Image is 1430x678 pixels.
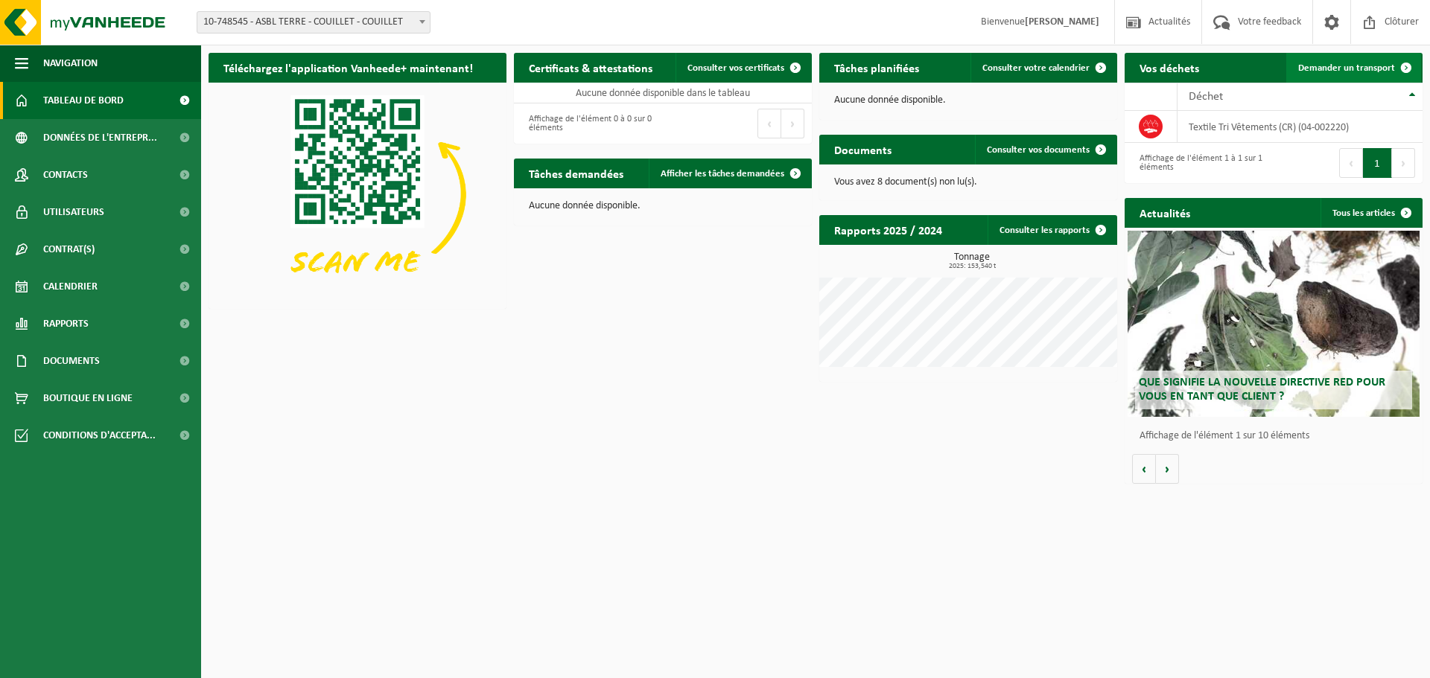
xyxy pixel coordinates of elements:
[521,107,655,140] div: Affichage de l'élément 0 à 0 sur 0 éléments
[834,177,1102,188] p: Vous avez 8 document(s) non lu(s).
[43,342,100,380] span: Documents
[529,201,797,211] p: Aucune donnée disponible.
[43,82,124,119] span: Tableau de bord
[43,45,98,82] span: Navigation
[987,145,1090,155] span: Consulter vos documents
[834,95,1102,106] p: Aucune donnée disponible.
[1140,431,1415,441] p: Affichage de l'élément 1 sur 10 éléments
[661,169,784,179] span: Afficher les tâches demandées
[1139,377,1385,403] span: Que signifie la nouvelle directive RED pour vous en tant que client ?
[970,53,1116,83] a: Consulter votre calendrier
[1189,91,1223,103] span: Déchet
[197,12,430,33] span: 10-748545 - ASBL TERRE - COUILLET - COUILLET
[1132,147,1266,179] div: Affichage de l'élément 1 à 1 sur 1 éléments
[514,53,667,82] h2: Certificats & attestations
[43,119,157,156] span: Données de l'entrepr...
[43,417,156,454] span: Conditions d'accepta...
[1156,454,1179,484] button: Volgende
[819,53,934,82] h2: Tâches planifiées
[1298,63,1395,73] span: Demander un transport
[43,380,133,417] span: Boutique en ligne
[649,159,810,188] a: Afficher les tâches demandées
[687,63,784,73] span: Consulter vos certificats
[1321,198,1421,228] a: Tous les articles
[676,53,810,83] a: Consulter vos certificats
[1339,148,1363,178] button: Previous
[43,156,88,194] span: Contacts
[43,268,98,305] span: Calendrier
[982,63,1090,73] span: Consulter votre calendrier
[819,135,906,164] h2: Documents
[1125,53,1214,82] h2: Vos déchets
[43,231,95,268] span: Contrat(s)
[1128,231,1420,417] a: Que signifie la nouvelle directive RED pour vous en tant que client ?
[209,53,488,82] h2: Téléchargez l'application Vanheede+ maintenant!
[757,109,781,138] button: Previous
[827,252,1117,270] h3: Tonnage
[819,215,957,244] h2: Rapports 2025 / 2024
[781,109,804,138] button: Next
[1025,16,1099,28] strong: [PERSON_NAME]
[1363,148,1392,178] button: 1
[514,159,638,188] h2: Tâches demandées
[1132,454,1156,484] button: Vorige
[209,83,506,306] img: Download de VHEPlus App
[1125,198,1205,227] h2: Actualités
[988,215,1116,245] a: Consulter les rapports
[827,263,1117,270] span: 2025: 153,540 t
[43,194,104,231] span: Utilisateurs
[1286,53,1421,83] a: Demander un transport
[1178,111,1423,143] td: Textile Tri Vêtements (CR) (04-002220)
[43,305,89,342] span: Rapports
[514,83,812,103] td: Aucune donnée disponible dans le tableau
[197,11,430,33] span: 10-748545 - ASBL TERRE - COUILLET - COUILLET
[1392,148,1415,178] button: Next
[975,135,1116,164] a: Consulter vos documents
